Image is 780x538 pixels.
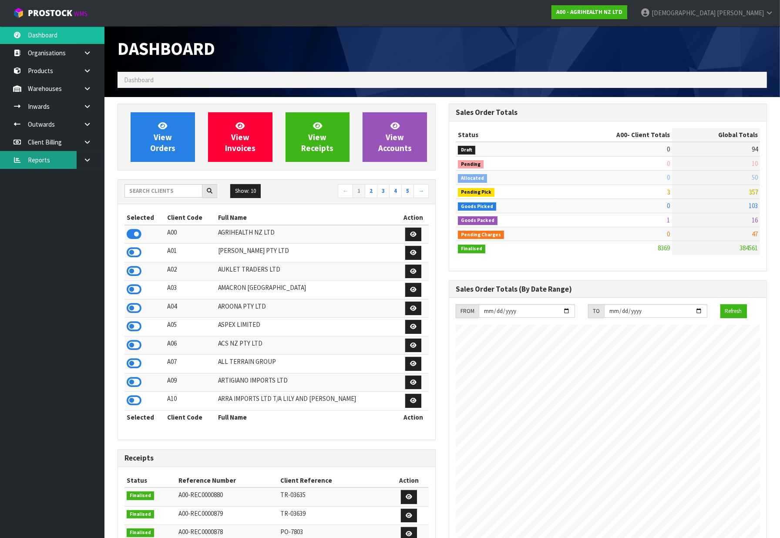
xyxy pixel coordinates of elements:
div: TO [588,304,604,318]
a: 2 [365,184,377,198]
td: AROONA PTY LTD [216,299,398,318]
span: 50 [752,173,758,182]
td: [PERSON_NAME] PTY LTD [216,244,398,262]
div: FROM [456,304,479,318]
a: ViewAccounts [363,112,427,162]
span: Draft [458,146,475,155]
th: Action [389,474,429,488]
a: ← [338,184,353,198]
button: Show: 10 [230,184,261,198]
th: Selected [124,410,165,424]
span: 0 [667,202,670,210]
span: View Accounts [378,121,412,153]
a: 1 [353,184,365,198]
span: A00-REC0000878 [178,528,223,536]
span: A00-REC0000880 [178,491,223,499]
span: View Orders [150,121,175,153]
td: ALL TERRAIN GROUP [216,355,398,373]
span: Finalised [127,491,154,500]
th: Full Name [216,211,398,225]
a: ViewReceipts [286,112,350,162]
span: A00-REC0000879 [178,509,223,518]
nav: Page navigation [283,184,429,199]
th: Action [398,410,429,424]
td: AMACRON [GEOGRAPHIC_DATA] [216,281,398,299]
span: Finalised [127,510,154,519]
td: A02 [165,262,215,281]
span: A00 [616,131,627,139]
small: WMS [74,10,87,18]
span: Pending [458,160,484,169]
span: Dashboard [124,76,154,84]
span: [DEMOGRAPHIC_DATA] [652,9,716,17]
td: A05 [165,318,215,336]
a: ViewOrders [131,112,195,162]
span: Finalised [458,245,485,253]
h3: Sales Order Totals [456,108,760,117]
td: A00 [165,225,215,244]
td: AGRIHEALTH NZ LTD [216,225,398,244]
th: Global Totals [672,128,760,142]
span: 94 [752,145,758,153]
th: Client Code [165,410,215,424]
td: ACS NZ PTY LTD [216,336,398,355]
td: A09 [165,373,215,392]
td: AUKLET TRADERS LTD [216,262,398,281]
span: ProStock [28,7,72,19]
td: ASPEX LIMITED [216,318,398,336]
th: Full Name [216,410,398,424]
a: 3 [377,184,390,198]
span: 0 [667,145,670,153]
span: 384561 [740,244,758,252]
th: - Client Totals [556,128,672,142]
span: TR-03639 [280,509,306,518]
span: Allocated [458,174,487,183]
span: Goods Picked [458,202,496,211]
span: 0 [667,230,670,238]
th: Client Reference [278,474,389,488]
span: TR-03635 [280,491,306,499]
td: A01 [165,244,215,262]
span: 0 [667,173,670,182]
td: A07 [165,355,215,373]
td: A04 [165,299,215,318]
a: ViewInvoices [208,112,272,162]
span: 357 [749,188,758,196]
th: Action [398,211,429,225]
img: cube-alt.png [13,7,24,18]
span: [PERSON_NAME] [717,9,764,17]
span: 1 [667,216,670,224]
span: PO-7803 [280,528,303,536]
span: 103 [749,202,758,210]
a: A00 - AGRIHEALTH NZ LTD [551,5,627,19]
span: View Invoices [225,121,256,153]
span: Dashboard [118,37,215,60]
a: → [414,184,429,198]
th: Client Code [165,211,215,225]
span: 3 [667,188,670,196]
td: A10 [165,392,215,410]
span: 47 [752,230,758,238]
span: Goods Packed [458,216,498,225]
td: ARTIGIANO IMPORTS LTD [216,373,398,392]
button: Refresh [720,304,747,318]
td: ARRA IMPORTS LTD T/A LILY AND [PERSON_NAME] [216,392,398,410]
strong: A00 - AGRIHEALTH NZ LTD [556,8,622,16]
span: 10 [752,159,758,168]
td: A03 [165,281,215,299]
span: Pending Pick [458,188,494,197]
th: Status [456,128,556,142]
span: 0 [667,159,670,168]
span: View Receipts [301,121,333,153]
th: Reference Number [176,474,278,488]
span: 16 [752,216,758,224]
th: Selected [124,211,165,225]
th: Status [124,474,176,488]
span: Finalised [127,528,154,537]
span: 8369 [658,244,670,252]
h3: Sales Order Totals (By Date Range) [456,285,760,293]
input: Search clients [124,184,202,198]
td: A06 [165,336,215,355]
h3: Receipts [124,454,429,462]
a: 4 [389,184,402,198]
